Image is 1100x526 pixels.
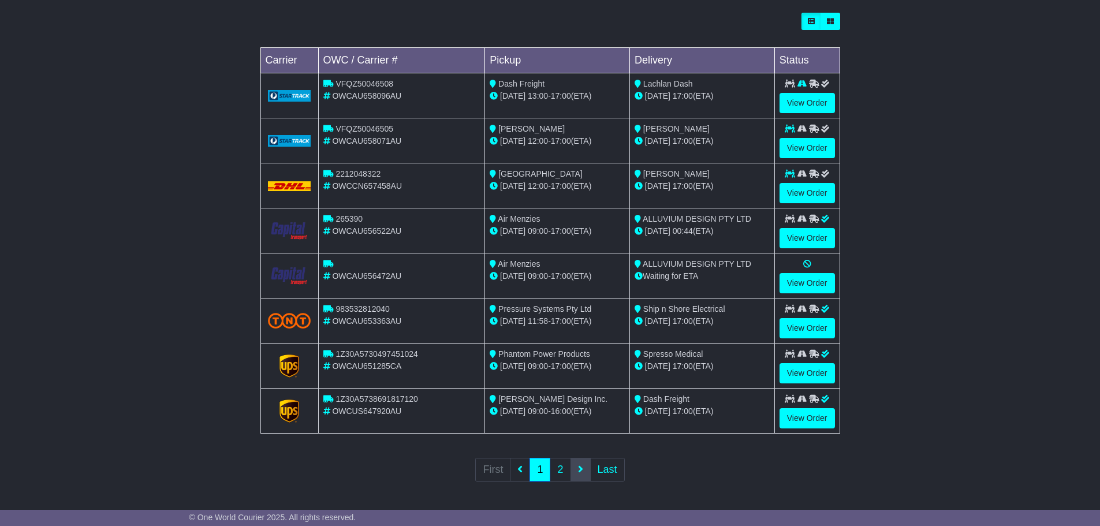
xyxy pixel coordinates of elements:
[500,136,525,146] span: [DATE]
[780,93,835,113] a: View Order
[780,273,835,293] a: View Order
[551,181,571,191] span: 17:00
[780,408,835,428] a: View Order
[551,136,571,146] span: 17:00
[490,270,625,282] div: - (ETA)
[643,259,751,268] span: ALLUVIUM DESIGN PTY LTD
[635,270,770,282] div: Waiting for ETA
[268,181,311,191] img: DHL.png
[635,180,770,192] div: (ETA)
[332,406,401,416] span: OWCUS647920AU
[643,124,710,133] span: [PERSON_NAME]
[780,138,835,158] a: View Order
[635,360,770,372] div: (ETA)
[635,135,770,147] div: (ETA)
[635,315,770,327] div: (ETA)
[643,349,703,359] span: Spresso Medical
[551,226,571,236] span: 17:00
[335,394,417,404] span: 1Z30A5738691817120
[528,316,548,326] span: 11:58
[268,313,311,329] img: TNT_Domestic.png
[318,48,485,73] td: OWC / Carrier #
[500,226,525,236] span: [DATE]
[643,169,710,178] span: [PERSON_NAME]
[332,91,401,100] span: OWCAU658096AU
[500,406,525,416] span: [DATE]
[335,124,393,133] span: VFQZ50046505
[332,316,401,326] span: OWCAU653363AU
[528,406,548,416] span: 09:00
[635,405,770,417] div: (ETA)
[643,79,693,88] span: Lachlan Dash
[780,183,835,203] a: View Order
[673,181,693,191] span: 17:00
[268,90,311,102] img: GetCarrierServiceLogo
[335,214,363,223] span: 265390
[279,400,299,423] img: GetCarrierServiceLogo
[635,90,770,102] div: (ETA)
[528,361,548,371] span: 09:00
[498,259,540,268] span: Air Menzies
[260,48,318,73] td: Carrier
[673,406,693,416] span: 17:00
[335,79,393,88] span: VFQZ50046508
[643,304,725,314] span: Ship n Shore Electrical
[774,48,840,73] td: Status
[490,180,625,192] div: - (ETA)
[490,315,625,327] div: - (ETA)
[335,169,381,178] span: 2212048322
[335,304,389,314] span: 983532812040
[500,271,525,281] span: [DATE]
[673,226,693,236] span: 00:44
[673,361,693,371] span: 17:00
[645,316,670,326] span: [DATE]
[498,214,540,223] span: Air Menzies
[268,135,311,147] img: GetCarrierServiceLogo
[643,214,751,223] span: ALLUVIUM DESIGN PTY LTD
[645,136,670,146] span: [DATE]
[332,361,401,371] span: OWCAU651285CA
[645,361,670,371] span: [DATE]
[500,91,525,100] span: [DATE]
[551,91,571,100] span: 17:00
[500,316,525,326] span: [DATE]
[490,405,625,417] div: - (ETA)
[332,181,402,191] span: OWCCN657458AU
[268,265,311,287] img: CapitalTransport.png
[550,458,570,482] a: 2
[498,79,545,88] span: Dash Freight
[490,360,625,372] div: - (ETA)
[279,355,299,378] img: GetCarrierServiceLogo
[498,169,583,178] span: [GEOGRAPHIC_DATA]
[629,48,774,73] td: Delivery
[485,48,630,73] td: Pickup
[528,136,548,146] span: 12:00
[780,228,835,248] a: View Order
[500,181,525,191] span: [DATE]
[645,226,670,236] span: [DATE]
[490,135,625,147] div: - (ETA)
[551,406,571,416] span: 16:00
[551,316,571,326] span: 17:00
[498,349,590,359] span: Phantom Power Products
[551,271,571,281] span: 17:00
[673,136,693,146] span: 17:00
[780,363,835,383] a: View Order
[528,181,548,191] span: 12:00
[673,316,693,326] span: 17:00
[528,226,548,236] span: 09:00
[500,361,525,371] span: [DATE]
[645,91,670,100] span: [DATE]
[645,406,670,416] span: [DATE]
[530,458,550,482] a: 1
[590,458,625,482] a: Last
[332,136,401,146] span: OWCAU658071AU
[528,91,548,100] span: 13:00
[635,225,770,237] div: (ETA)
[498,304,591,314] span: Pressure Systems Pty Ltd
[490,225,625,237] div: - (ETA)
[268,220,311,242] img: CapitalTransport.png
[673,91,693,100] span: 17:00
[332,271,401,281] span: OWCAU656472AU
[780,318,835,338] a: View Order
